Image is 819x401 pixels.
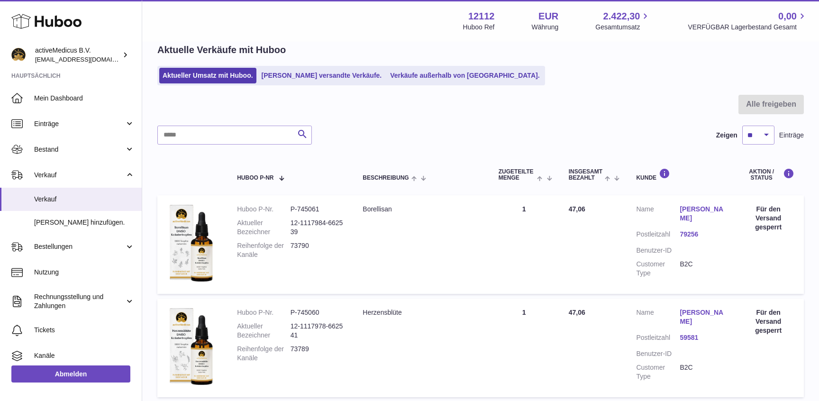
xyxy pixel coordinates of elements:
a: 2.422,30 Gesamtumsatz [595,10,651,32]
dd: B2C [680,260,723,278]
dt: Reihenfolge der Kanäle [237,345,291,363]
a: 79256 [680,230,723,239]
dd: 12-1117984-662539 [291,219,344,237]
dd: B2C [680,363,723,381]
strong: 12112 [468,10,495,23]
span: Gesamtumsatz [595,23,651,32]
dt: Customer Type [636,363,680,381]
dt: Huboo P-Nr. [237,308,291,317]
span: Verkauf [34,195,135,204]
h2: Aktuelle Verkäufe mit Huboo [157,44,286,56]
span: Nutzung [34,268,135,277]
span: [PERSON_NAME] hinzufügen. [34,218,135,227]
dt: Postleitzahl [636,230,680,241]
span: Beschreibung [363,175,409,181]
div: activeMedicus B.V. [35,46,120,64]
dt: Postleitzahl [636,333,680,345]
dd: 12-1117978-662541 [291,322,344,340]
dt: Customer Type [636,260,680,278]
span: 0,00 [778,10,797,23]
a: [PERSON_NAME] [680,308,723,326]
span: Tickets [34,326,135,335]
img: 121121686904475.png [167,308,214,385]
span: [EMAIL_ADDRESS][DOMAIN_NAME] [35,55,139,63]
span: 47,06 [569,309,585,316]
span: 2.422,30 [603,10,640,23]
img: info@activemedicus.com [11,48,26,62]
dt: Benutzer-ID [636,349,680,358]
div: Währung [532,23,559,32]
img: 121121686904433.png [167,205,214,282]
div: Herzensblüte [363,308,479,317]
span: Kanäle [34,351,135,360]
div: Aktion / Status [742,168,794,181]
dd: 73789 [291,345,344,363]
dt: Benutzer-ID [636,246,680,255]
dt: Name [636,205,680,225]
div: Huboo Ref [463,23,495,32]
dd: P-745060 [291,308,344,317]
span: Insgesamt bezahlt [569,169,602,181]
dd: 73790 [291,241,344,259]
dt: Aktueller Bezeichner [237,322,291,340]
a: 59581 [680,333,723,342]
div: Für den Versand gesperrt [742,205,794,232]
span: Einträge [779,131,804,140]
td: 1 [489,299,559,397]
dd: P-745061 [291,205,344,214]
a: Abmelden [11,365,130,383]
span: Huboo P-Nr [237,175,273,181]
dt: Reihenfolge der Kanäle [237,241,291,259]
span: Bestellungen [34,242,125,251]
a: Verkäufe außerhalb von [GEOGRAPHIC_DATA]. [387,68,543,83]
a: Aktueller Umsatz mit Huboo. [159,68,256,83]
dt: Huboo P-Nr. [237,205,291,214]
a: [PERSON_NAME] [680,205,723,223]
span: VERFÜGBAR Lagerbestand Gesamt [688,23,808,32]
label: Zeigen [716,131,737,140]
strong: EUR [538,10,558,23]
div: Für den Versand gesperrt [742,308,794,335]
a: 0,00 VERFÜGBAR Lagerbestand Gesamt [688,10,808,32]
span: Mein Dashboard [34,94,135,103]
span: Einträge [34,119,125,128]
dt: Name [636,308,680,328]
span: ZUGETEILTE Menge [499,169,535,181]
div: Borellisan [363,205,479,214]
td: 1 [489,195,559,294]
div: Kunde [636,168,723,181]
span: Rechnungsstellung und Zahlungen [34,292,125,310]
span: 47,06 [569,205,585,213]
span: Bestand [34,145,125,154]
dt: Aktueller Bezeichner [237,219,291,237]
span: Verkauf [34,171,125,180]
a: [PERSON_NAME] versandte Verkäufe. [258,68,385,83]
